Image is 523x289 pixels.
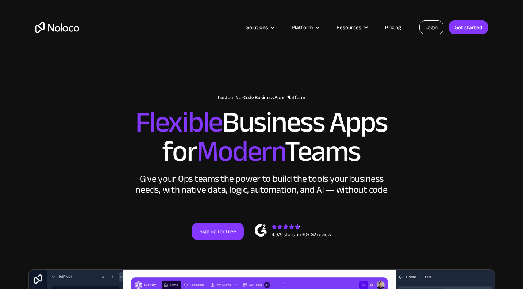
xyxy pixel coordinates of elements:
[35,108,488,166] h2: Business Apps for Teams
[197,124,285,179] span: Modern
[135,95,222,149] span: Flexible
[419,20,443,34] a: Login
[292,23,313,32] div: Platform
[246,23,268,32] div: Solutions
[192,223,244,240] a: Sign up for free
[134,173,389,195] div: Give your Ops teams the power to build the tools your business needs, with native data, logic, au...
[337,23,361,32] div: Resources
[449,20,488,34] a: Get started
[327,23,376,32] div: Resources
[237,23,282,32] div: Solutions
[376,23,410,32] a: Pricing
[35,95,488,101] h1: Custom No-Code Business Apps Platform
[282,23,327,32] div: Platform
[35,22,79,33] a: home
